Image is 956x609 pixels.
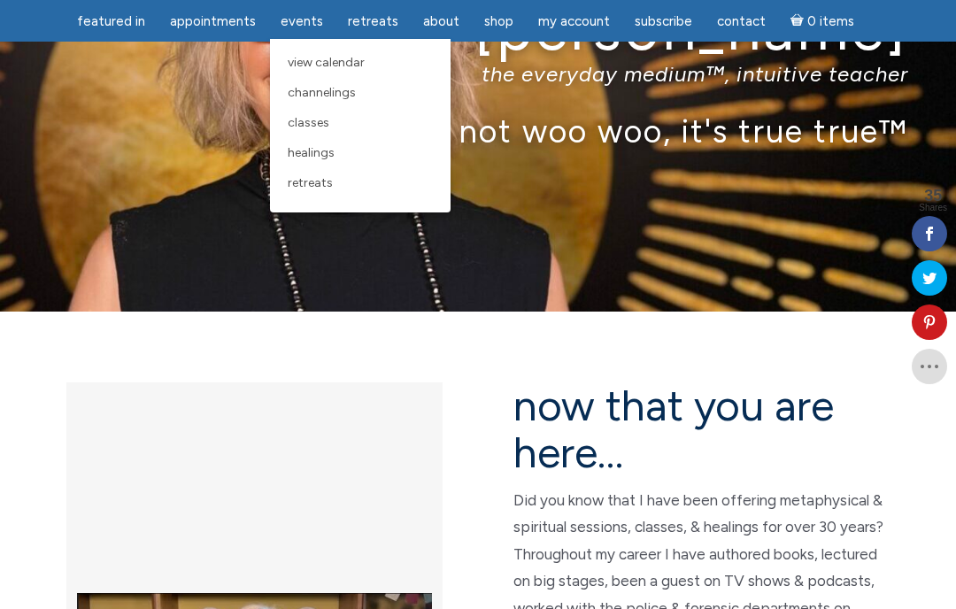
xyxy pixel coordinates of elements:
span: Contact [717,13,766,29]
span: 0 items [807,15,854,28]
span: Classes [288,115,329,130]
i: Cart [790,13,807,29]
a: Subscribe [624,4,703,39]
a: Classes [279,108,442,138]
span: About [423,13,459,29]
a: View Calendar [279,48,442,78]
span: My Account [538,13,610,29]
a: Retreats [337,4,409,39]
p: the everyday medium™, intuitive teacher [48,61,908,87]
span: View Calendar [288,55,365,70]
a: Appointments [159,4,266,39]
a: About [412,4,470,39]
span: Shop [484,13,513,29]
span: Appointments [170,13,256,29]
span: Healings [288,145,335,160]
span: 35 [919,188,947,204]
span: Channelings [288,85,356,100]
a: Shop [474,4,524,39]
p: it's not woo woo, it's true true™ [48,112,908,150]
span: Retreats [348,13,398,29]
a: Retreats [279,168,442,198]
a: Contact [706,4,776,39]
a: Cart0 items [780,3,865,39]
h2: now that you are here… [513,382,890,476]
span: featured in [77,13,145,29]
a: Events [270,4,334,39]
span: Retreats [288,175,333,190]
a: Healings [279,138,442,168]
a: Channelings [279,78,442,108]
a: My Account [528,4,621,39]
span: Subscribe [635,13,692,29]
a: featured in [66,4,156,39]
span: Events [281,13,323,29]
span: Shares [919,204,947,212]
